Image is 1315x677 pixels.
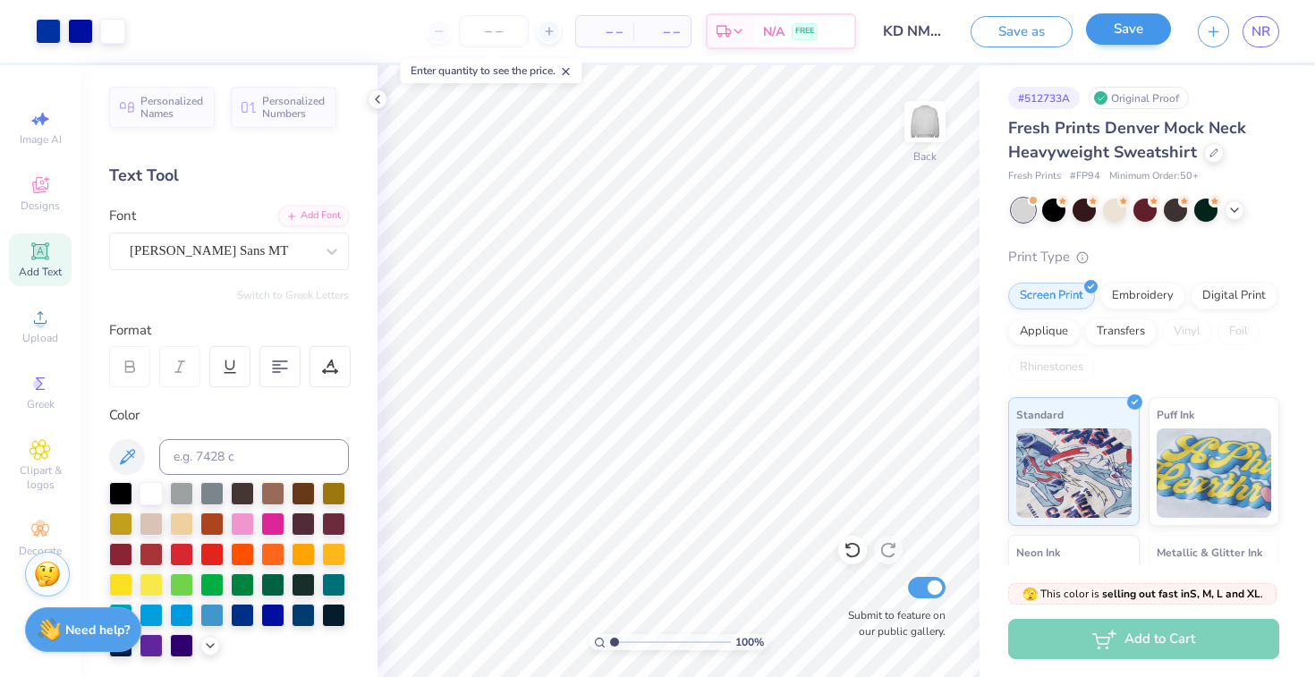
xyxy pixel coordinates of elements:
label: Font [109,206,136,226]
div: Enter quantity to see the price. [401,58,582,83]
span: Add Text [19,265,62,279]
div: Format [109,320,351,341]
div: Applique [1008,318,1080,345]
div: Vinyl [1162,318,1212,345]
div: Digital Print [1191,283,1277,309]
label: Submit to feature on our public gallery. [838,607,946,639]
span: N/A [763,22,785,41]
span: – – [644,22,680,41]
img: Standard [1016,428,1132,518]
img: Puff Ink [1157,428,1272,518]
div: # 512733A [1008,87,1080,109]
span: # FP94 [1070,169,1100,184]
span: FREE [795,25,814,38]
div: Original Proof [1089,87,1189,109]
button: Save as [971,16,1073,47]
div: Transfers [1085,318,1157,345]
strong: selling out fast in S, M, L and XL [1102,587,1260,601]
div: Rhinestones [1008,354,1095,381]
span: Minimum Order: 50 + [1109,169,1199,184]
span: Metallic & Glitter Ink [1157,543,1262,562]
strong: Need help? [65,622,130,639]
span: Personalized Numbers [262,95,326,120]
div: Embroidery [1100,283,1185,309]
input: – – [459,15,529,47]
span: NR [1251,21,1270,42]
div: Foil [1217,318,1260,345]
span: Fresh Prints Denver Mock Neck Heavyweight Sweatshirt [1008,117,1246,163]
span: Fresh Prints [1008,169,1061,184]
span: Standard [1016,405,1064,424]
div: Print Type [1008,247,1279,267]
div: Color [109,405,349,426]
img: Back [907,104,943,140]
a: NR [1243,16,1279,47]
span: This color is . [1022,586,1263,602]
div: Text Tool [109,164,349,188]
span: Upload [22,331,58,345]
span: Decorate [19,544,62,558]
span: 🫣 [1022,586,1038,603]
span: 100 % [735,634,764,650]
button: Switch to Greek Letters [237,288,349,302]
span: Image AI [20,132,62,147]
div: Back [913,148,937,165]
div: Add Font [278,206,349,226]
input: Untitled Design [870,13,957,49]
span: Personalized Names [140,95,204,120]
span: Clipart & logos [9,463,72,492]
span: Greek [27,397,55,411]
button: Save [1086,13,1171,45]
span: – – [587,22,623,41]
div: Screen Print [1008,283,1095,309]
span: Puff Ink [1157,405,1194,424]
span: Neon Ink [1016,543,1060,562]
input: e.g. 7428 c [159,439,349,475]
span: Designs [21,199,60,213]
